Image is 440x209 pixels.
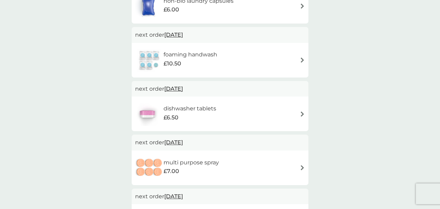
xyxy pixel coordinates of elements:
img: arrow right [300,165,305,170]
h6: foaming handwash [164,50,217,59]
span: £10.50 [164,59,181,68]
span: £7.00 [164,167,179,176]
span: [DATE] [164,28,183,42]
p: next order [135,138,305,147]
h6: dishwasher tablets [164,104,216,113]
span: [DATE] [164,82,183,96]
span: [DATE] [164,190,183,203]
img: multi purpose spray [135,156,164,180]
h6: multi purpose spray [164,158,219,167]
p: next order [135,192,305,201]
p: next order [135,30,305,39]
span: [DATE] [164,136,183,149]
img: arrow right [300,111,305,117]
img: arrow right [300,3,305,9]
img: arrow right [300,57,305,63]
p: next order [135,84,305,93]
img: dishwasher tablets [135,102,159,126]
span: £6.00 [164,5,179,14]
span: £6.50 [164,113,178,122]
img: foaming handwash [135,48,164,72]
